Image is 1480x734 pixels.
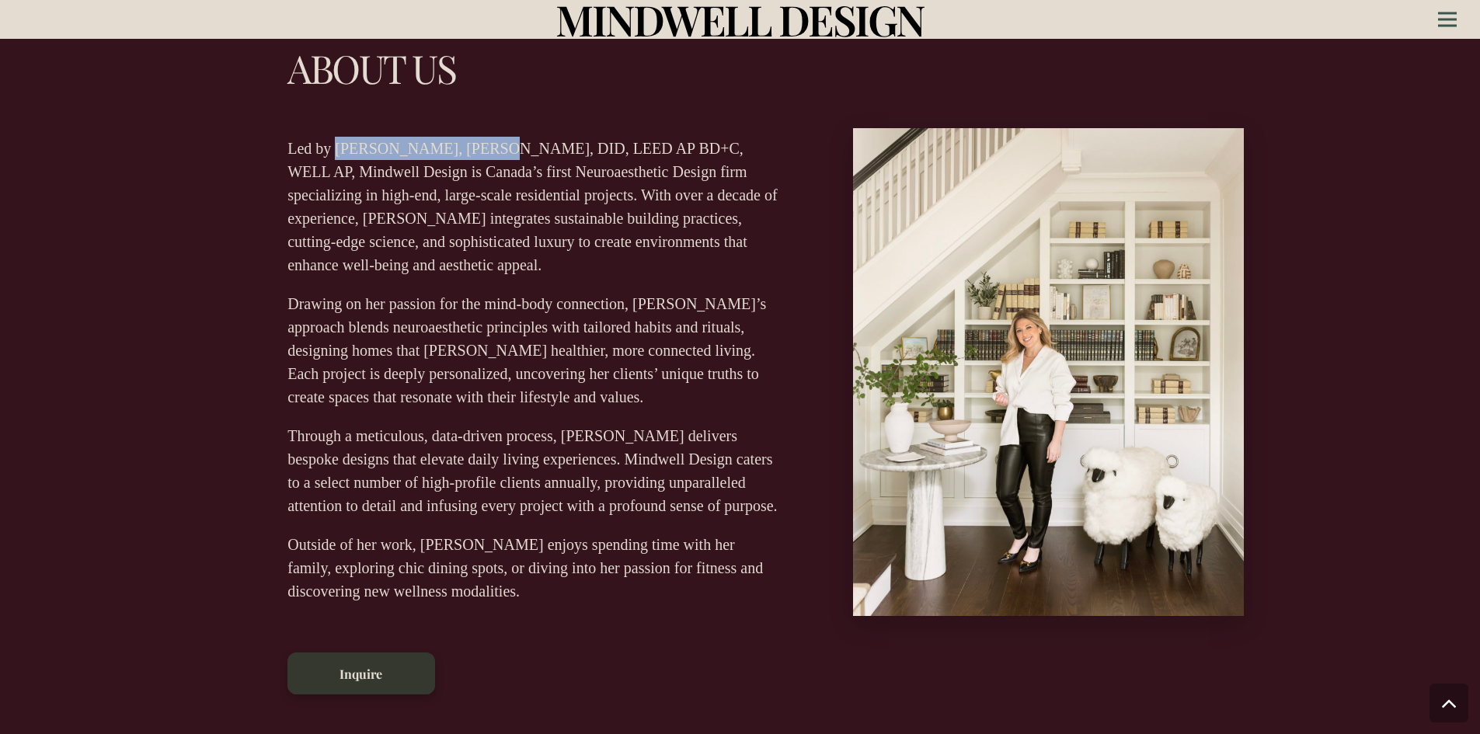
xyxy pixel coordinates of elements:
a: Inquire [287,652,434,694]
p: Outside of her work, [PERSON_NAME] enjoys spending time with her family, exploring chic dining sp... [287,533,781,603]
h1: About Us [287,45,455,92]
p: Led by [PERSON_NAME], [PERSON_NAME], DID, LEED AP BD+C, WELL AP, Mindwell Design is Canada’s firs... [287,137,781,277]
p: Through a meticulous, data-driven process, [PERSON_NAME] delivers bespoke designs that elevate da... [287,424,781,517]
a: Back to top [1430,684,1468,722]
p: Drawing on her passion for the mind-body connection, [PERSON_NAME]’s approach blends neuroaesthet... [287,292,781,409]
